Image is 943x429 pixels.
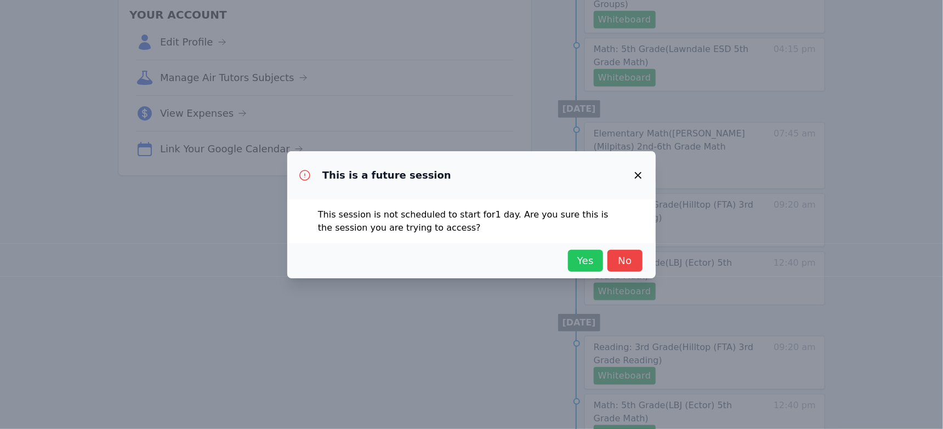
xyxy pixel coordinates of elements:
span: No [613,253,637,268]
button: Yes [568,250,603,272]
p: This session is not scheduled to start for 1 day . Are you sure this is the session you are tryin... [318,208,625,234]
span: Yes [573,253,598,268]
button: No [607,250,643,272]
h3: This is a future session [322,169,451,182]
